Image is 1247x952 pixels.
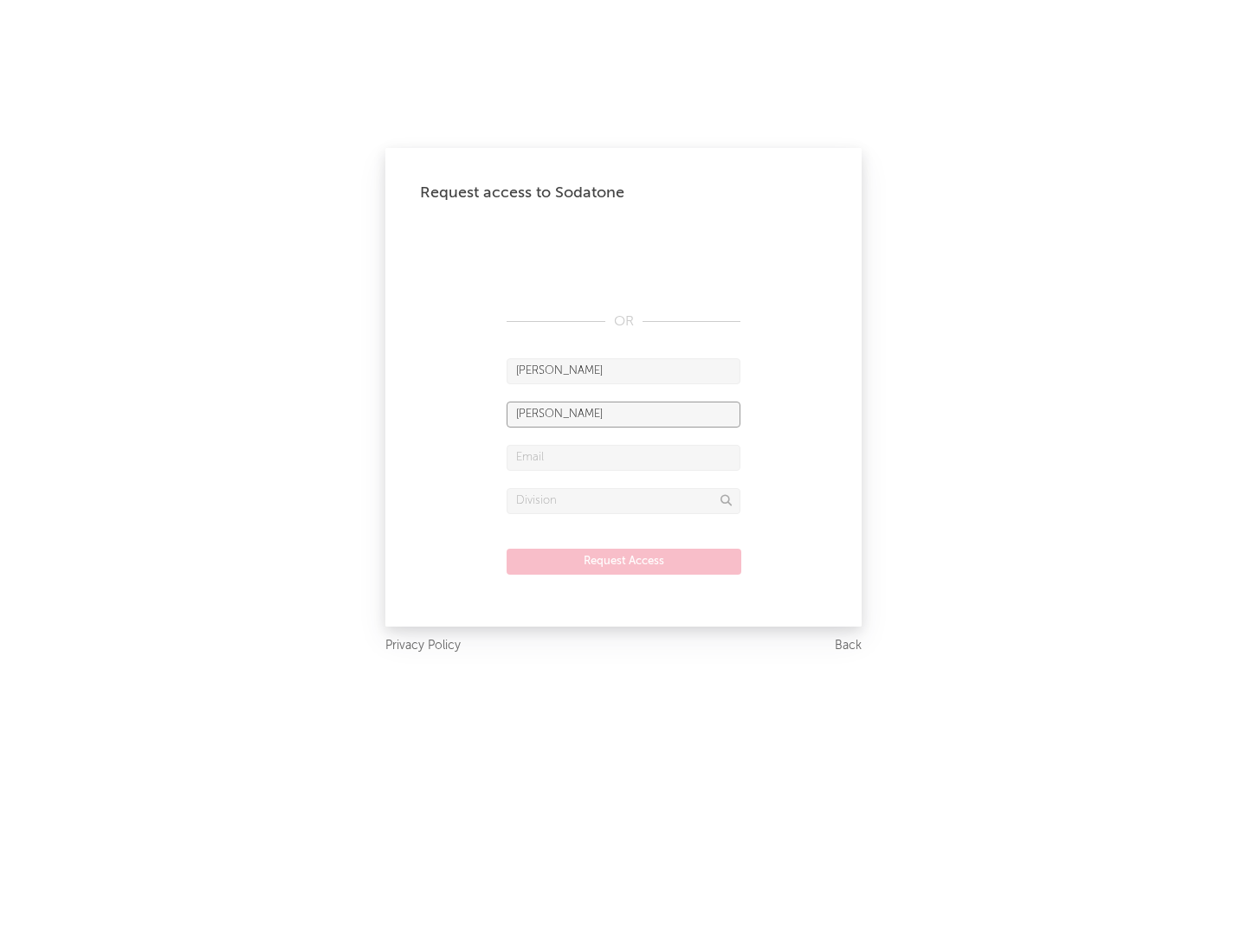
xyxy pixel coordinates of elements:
[507,445,740,471] input: Email
[507,312,740,332] div: OR
[835,635,862,657] a: Back
[507,488,740,514] input: Division
[507,402,740,428] input: Last Name
[385,635,461,657] a: Privacy Policy
[420,183,827,203] div: Request access to Sodatone
[507,549,741,575] button: Request Access
[507,358,740,384] input: First Name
